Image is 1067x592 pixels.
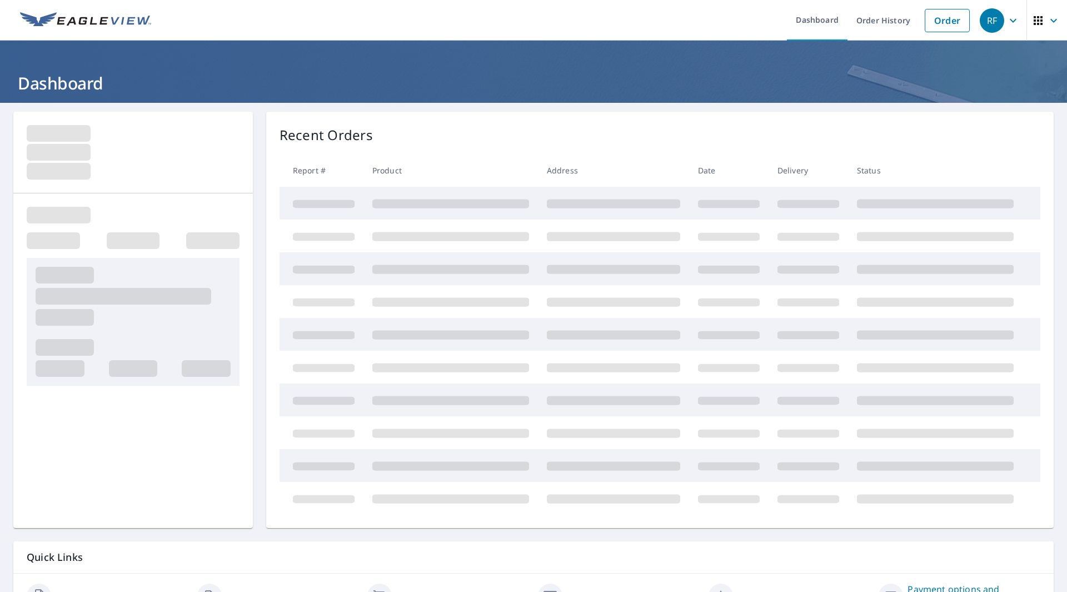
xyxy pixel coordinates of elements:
a: Order [925,9,970,32]
p: Quick Links [27,550,1040,564]
img: EV Logo [20,12,151,29]
th: Status [848,154,1023,187]
th: Address [538,154,689,187]
th: Delivery [769,154,848,187]
th: Report # [280,154,363,187]
h1: Dashboard [13,72,1054,94]
th: Product [363,154,538,187]
th: Date [689,154,769,187]
div: RF [980,8,1004,33]
p: Recent Orders [280,125,373,145]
